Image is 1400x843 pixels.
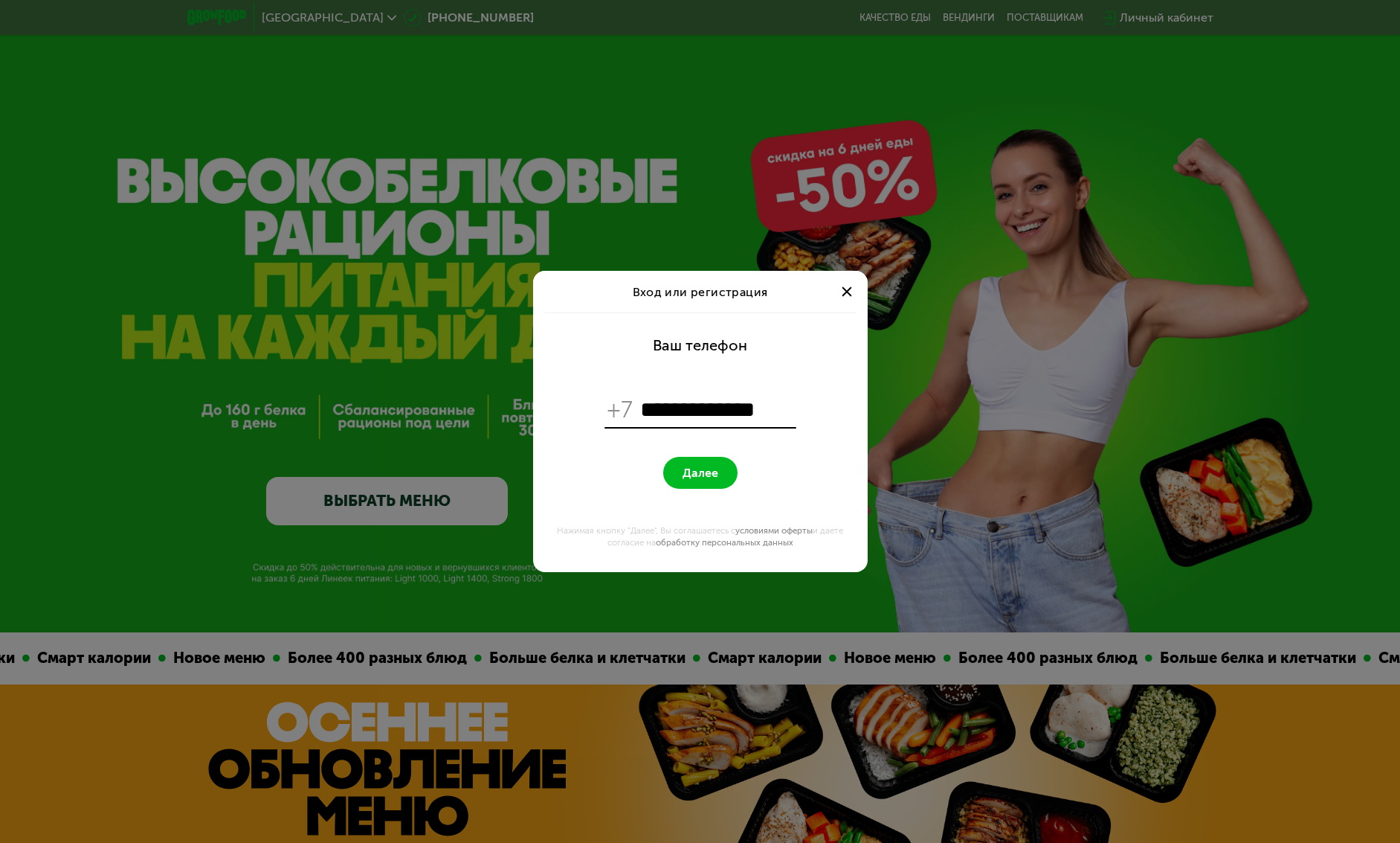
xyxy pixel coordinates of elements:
[735,525,813,536] a: условиями оферты
[607,396,634,424] span: +7
[663,457,738,489] button: Далее
[633,285,768,299] span: Вход или регистрация
[653,336,747,354] div: Ваш телефон
[542,525,859,548] div: Нажимая кнопку "Далее", Вы соглашаетесь с и даете согласие на
[656,537,793,548] a: обработку персональных данных
[683,466,718,480] span: Далее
